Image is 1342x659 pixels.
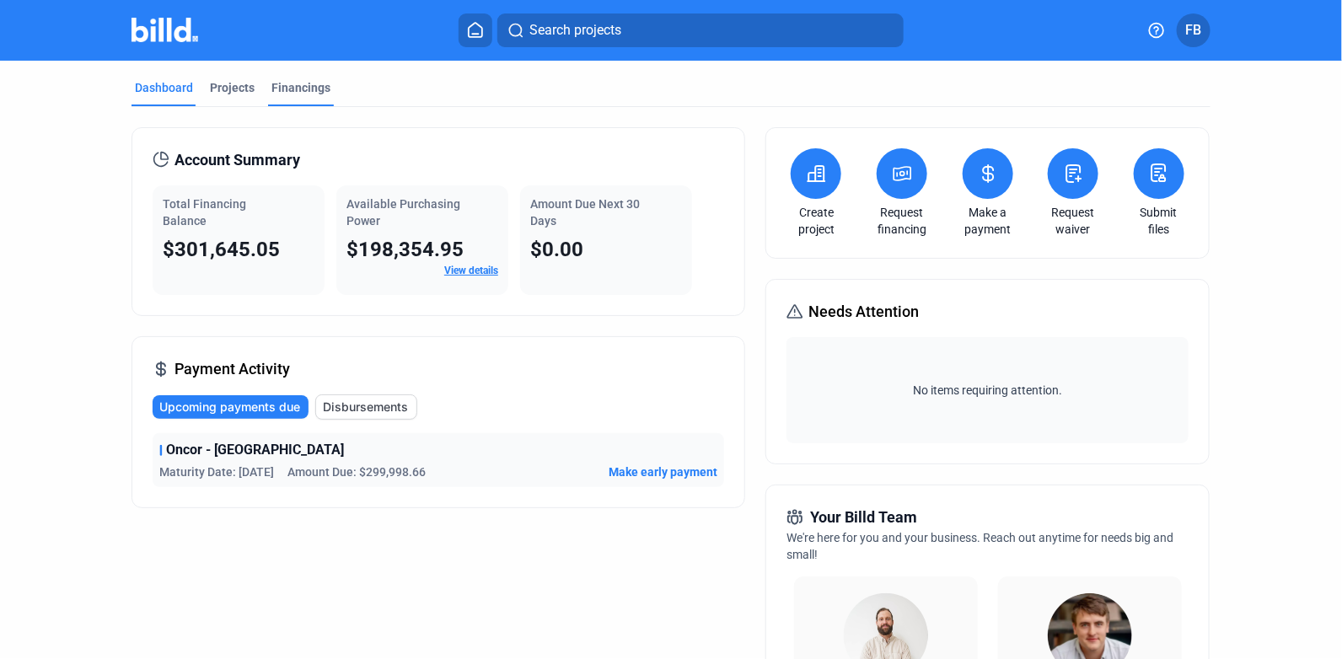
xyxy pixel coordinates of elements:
a: Request waiver [1044,204,1103,238]
a: Submit files [1130,204,1189,238]
span: No items requiring attention. [793,382,1181,399]
button: Make early payment [609,463,717,480]
button: Disbursements [315,394,417,420]
span: Upcoming payments due [159,399,300,415]
button: FB [1177,13,1210,47]
span: $301,645.05 [163,238,280,261]
span: Total Financing Balance [163,197,246,228]
span: Oncor - [GEOGRAPHIC_DATA] [166,440,344,460]
button: Upcoming payments due [153,395,309,419]
span: Disbursements [323,399,408,415]
a: View details [444,265,498,276]
a: Create project [786,204,845,238]
span: Maturity Date: [DATE] [159,463,274,480]
span: Amount Due Next 30 Days [530,197,640,228]
span: Amount Due: $299,998.66 [287,463,426,480]
span: We're here for you and your business. Reach out anytime for needs big and small! [786,531,1173,561]
span: $0.00 [530,238,583,261]
span: Needs Attention [808,300,919,324]
div: Financings [271,79,330,96]
span: Search projects [529,20,621,40]
span: Available Purchasing Power [346,197,460,228]
img: Billd Company Logo [132,18,198,42]
a: Make a payment [958,204,1017,238]
button: Search projects [497,13,904,47]
a: Request financing [872,204,931,238]
span: Your Billd Team [810,506,917,529]
span: Payment Activity [174,357,290,381]
span: FB [1186,20,1202,40]
span: $198,354.95 [346,238,464,261]
span: Account Summary [174,148,300,172]
div: Projects [210,79,255,96]
div: Dashboard [135,79,193,96]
